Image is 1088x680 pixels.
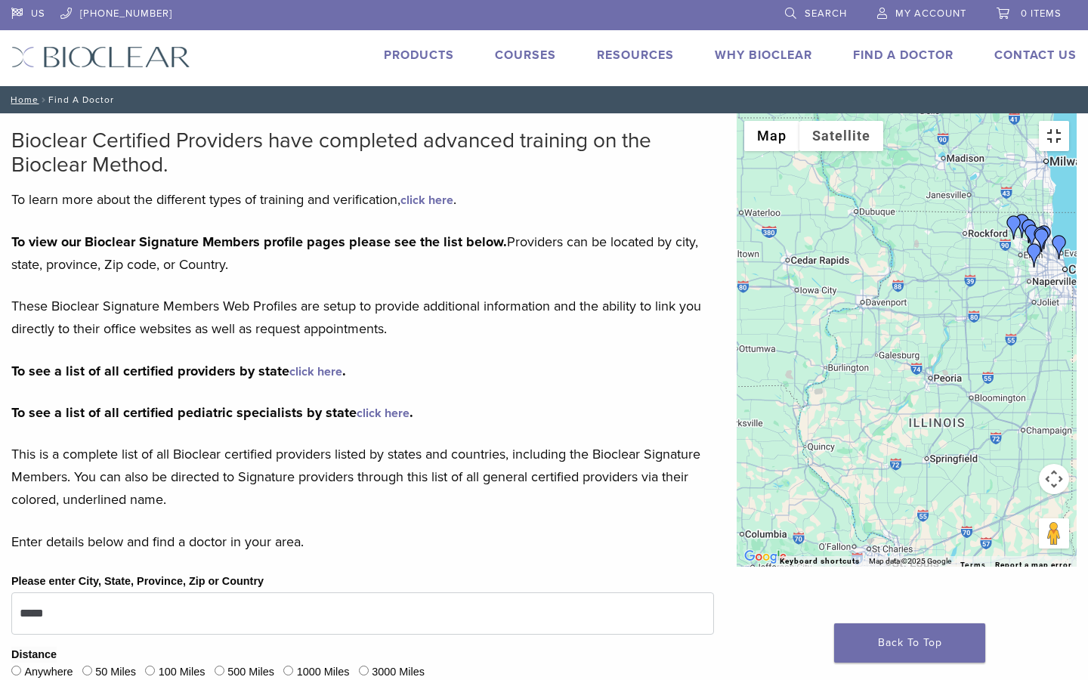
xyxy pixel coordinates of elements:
[715,48,812,63] a: Why Bioclear
[1022,243,1046,267] div: Dr. Bhumika Patel
[11,233,507,250] strong: To view our Bioclear Signature Members profile pages please see the list below.
[11,363,346,379] strong: To see a list of all certified providers by state .
[384,48,454,63] a: Products
[1020,224,1044,249] div: Dr. Ankur Patel
[11,530,714,553] p: Enter details below and find a doctor in your area.
[1017,219,1041,243] div: Dr. Iwona Iwaszczyszyn
[11,128,714,177] h2: Bioclear Certified Providers have completed advanced training on the Bioclear Method.
[869,557,951,565] span: Map data ©2025 Google
[834,623,985,663] a: Back To Top
[853,48,954,63] a: Find A Doctor
[11,404,413,421] strong: To see a list of all certified pediatric specialists by state .
[799,121,883,151] button: Show satellite imagery
[1021,8,1062,20] span: 0 items
[1039,464,1069,494] button: Map camera controls
[1047,235,1071,259] div: Dr. Mansi Raina
[11,295,714,340] p: These Bioclear Signature Members Web Profiles are setup to provide additional information and the...
[805,8,847,20] span: Search
[11,230,714,276] p: Providers can be located by city, state, province, Zip code, or Country.
[995,561,1072,569] a: Report a map error
[6,94,39,105] a: Home
[740,547,790,567] a: Open this area in Google Maps (opens a new window)
[495,48,556,63] a: Courses
[960,561,986,570] a: Terms (opens in new tab)
[11,573,264,590] label: Please enter City, State, Province, Zip or Country
[11,46,190,68] img: Bioclear
[1002,215,1026,240] div: Dr. Nirvana Leix
[744,121,799,151] button: Show street map
[1029,227,1053,251] div: Dr. Margaret Radziszewski
[1039,121,1069,151] button: Toggle fullscreen view
[39,96,48,104] span: /
[11,188,714,211] p: To learn more about the different types of training and verification, .
[597,48,674,63] a: Resources
[1010,214,1034,238] div: Dr. Niraj Patel
[1039,518,1069,549] button: Drag Pegman onto the map to open Street View
[11,443,714,511] p: This is a complete list of all Bioclear certified providers listed by states and countries, inclu...
[400,193,453,208] a: click here
[740,547,790,567] img: Google
[289,364,342,379] a: click here
[357,406,410,421] a: click here
[11,647,57,663] legend: Distance
[1030,228,1054,252] div: Dr. Kathy Pawlusiewicz
[895,8,966,20] span: My Account
[1032,225,1056,249] div: Joana Tylman
[780,556,860,567] button: Keyboard shortcuts
[994,48,1077,63] a: Contact Us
